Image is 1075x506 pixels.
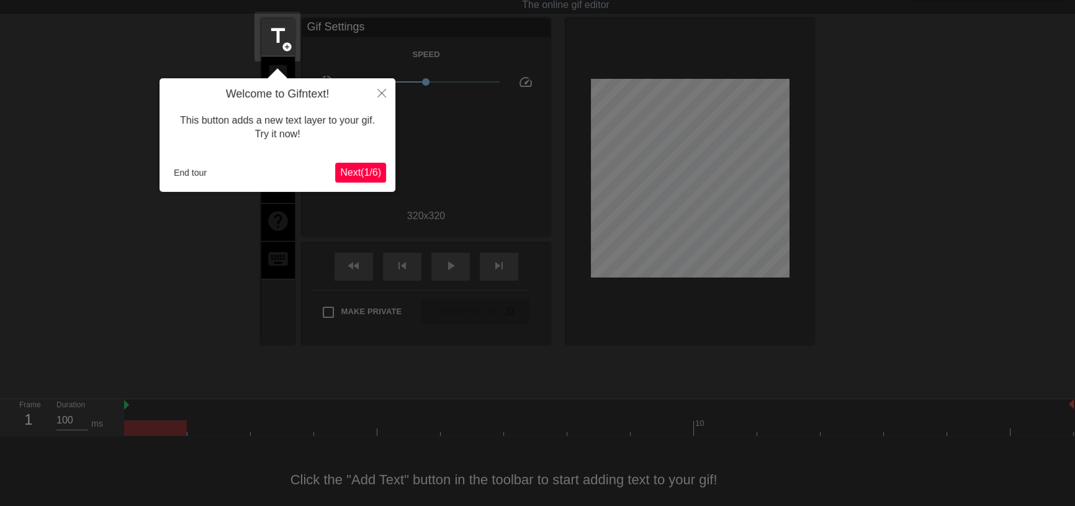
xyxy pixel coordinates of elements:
[335,163,386,183] button: Next
[169,101,386,154] div: This button adds a new text layer to your gif. Try it now!
[368,78,395,107] button: Close
[340,167,381,178] span: Next ( 1 / 6 )
[169,163,212,182] button: End tour
[169,88,386,101] h4: Welcome to Gifntext!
